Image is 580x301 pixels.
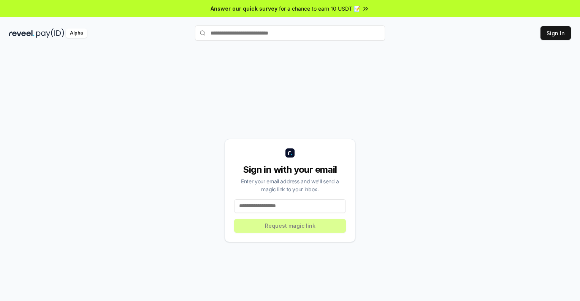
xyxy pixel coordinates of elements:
[36,28,64,38] img: pay_id
[234,177,346,193] div: Enter your email address and we’ll send a magic link to your inbox.
[66,28,87,38] div: Alpha
[285,148,295,158] img: logo_small
[540,26,571,40] button: Sign In
[279,5,360,13] span: for a chance to earn 10 USDT 📝
[234,164,346,176] div: Sign in with your email
[9,28,35,38] img: reveel_dark
[211,5,277,13] span: Answer our quick survey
